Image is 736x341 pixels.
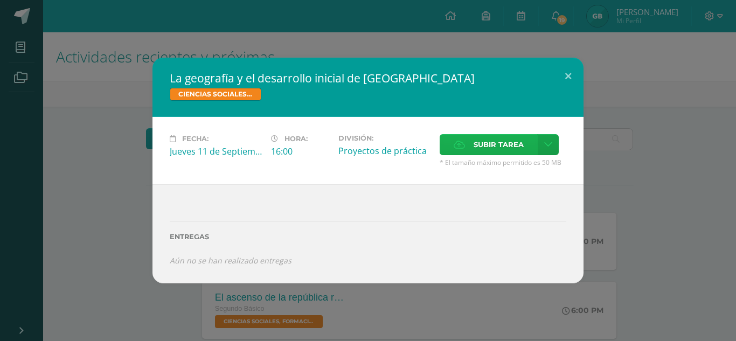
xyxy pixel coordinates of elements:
div: 16:00 [271,145,330,157]
h2: La geografía y el desarrollo inicial de [GEOGRAPHIC_DATA] [170,71,566,86]
span: Hora: [284,135,308,143]
span: Subir tarea [474,135,524,155]
div: Proyectos de práctica [338,145,431,157]
button: Close (Esc) [553,58,584,94]
label: Entregas [170,233,566,241]
div: Jueves 11 de Septiembre [170,145,262,157]
span: Fecha: [182,135,209,143]
span: * El tamaño máximo permitido es 50 MB [440,158,566,167]
i: Aún no se han realizado entregas [170,255,291,266]
span: CIENCIAS SOCIALES, FORMACIÓN CIUDADANA E INTERCULTURALIDAD [170,88,261,101]
label: División: [338,134,431,142]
